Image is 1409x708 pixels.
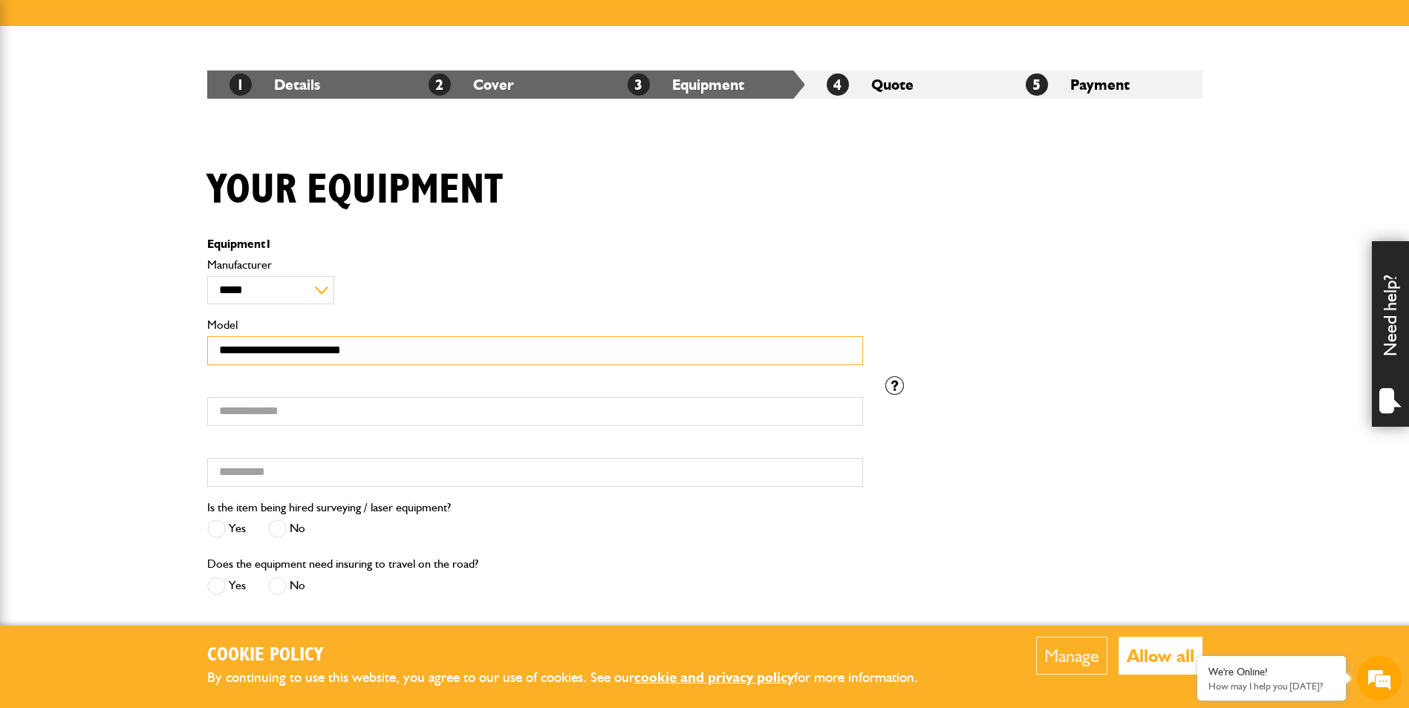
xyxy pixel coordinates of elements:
input: Enter your email address [19,181,271,214]
span: 5 [1026,73,1048,96]
span: 1 [230,73,252,96]
span: 2 [429,73,451,96]
a: cookie and privacy policy [634,669,794,686]
button: Allow all [1119,637,1203,675]
label: Model [207,319,863,331]
label: Manufacturer [207,259,863,271]
p: Equipment [207,238,863,250]
input: Enter your phone number [19,225,271,258]
input: Enter your last name [19,137,271,170]
em: Start Chat [202,457,270,477]
span: 1 [265,237,272,251]
p: How may I help you today? [1208,681,1335,692]
div: Minimize live chat window [244,7,279,43]
textarea: Type your message and hit 'Enter' [19,269,271,445]
button: Manage [1036,637,1107,675]
label: No [268,577,305,595]
label: Does the equipment need insuring to travel on the road? [207,558,478,570]
li: Payment [1003,71,1203,99]
li: Equipment [605,71,804,99]
span: 4 [827,73,849,96]
a: 2Cover [429,76,514,94]
p: By continuing to use this website, you agree to our use of cookies. See our for more information. [207,666,943,689]
img: d_20077148190_company_1631870298795_20077148190 [25,82,62,103]
label: Is the item being hired surveying / laser equipment? [207,502,451,514]
label: Yes [207,519,246,538]
div: Need help? [1372,241,1409,427]
h1: Your equipment [207,165,503,215]
li: Quote [804,71,1003,99]
div: We're Online! [1208,666,1335,678]
a: 1Details [230,76,320,94]
h2: Cookie Policy [207,644,943,667]
div: Chat with us now [77,83,250,102]
label: No [268,519,305,538]
span: 3 [628,73,650,96]
label: Yes [207,577,246,595]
